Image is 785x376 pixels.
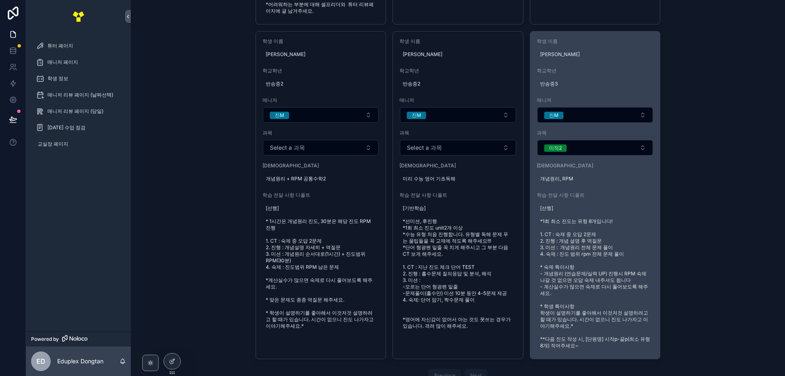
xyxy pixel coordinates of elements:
a: 튜터 페이지 [31,38,126,53]
button: Select Button [263,107,379,123]
div: 미적2 [549,144,562,152]
a: 매니저 리뷰 페이지 (날짜선택) [31,88,126,102]
span: Powered by [31,336,59,342]
button: Select Button [400,140,516,155]
span: [선행] * 1시간은 개념원리 진도, 30분은 해당 진도 RPM 진행 1. CT : 숙제 중 오답 2문제 2. 진행 : 개념설명 자세히 + 역질문 3. 미션 : 개념원리 순서... [266,205,376,329]
span: 과목 [262,130,379,136]
span: [DEMOGRAPHIC_DATA] [399,162,516,169]
button: Select Button [263,140,379,155]
div: 진M [412,112,421,119]
span: 과목 [399,130,516,136]
span: 미리 수능 영어 기초독해 [403,176,513,182]
a: 매니저 리뷰 페이지 (당일) [31,104,126,119]
a: 학생 이름[PERSON_NAME]학교학년반송중3매니저Select Button과목Select Button[DEMOGRAPHIC_DATA]개념원리, RPM학습 전달 사항 디폴트[... [530,31,661,359]
span: 반송중3 [540,81,650,87]
span: 학교학년 [537,68,654,74]
div: scrollable content [26,33,131,162]
span: 학교학년 [399,68,516,74]
span: [DEMOGRAPHIC_DATA] [537,162,654,169]
span: 교실장 페이지 [38,141,68,147]
div: 진M [275,112,284,119]
span: 개념원리 + RPM 공통수학2 [266,176,376,182]
span: Select a 과목 [270,144,305,152]
span: [DATE] 수업 점검 [47,124,85,131]
span: 학습 전달 사항 디폴트 [399,192,516,198]
a: 매니저 페이지 [31,55,126,70]
span: 반송중2 [266,81,376,87]
span: [PERSON_NAME] [403,51,513,58]
a: 교실장 페이지 [31,137,126,151]
span: [선행] *1회 최소 진도는 유형 8개입니다! 1. CT : 숙제 중 오답 2문제 2. 진행 : 개념 설명 후 역질문 3. 미션 : 개념원리 전체 문제 풀이 4. 숙제 : 진... [540,205,650,349]
button: Select Button [537,140,653,155]
span: 튜터 페이지 [47,43,73,49]
span: [PERSON_NAME] [540,51,650,58]
span: ED [36,356,45,366]
span: [PERSON_NAME] [266,51,376,58]
button: Select Button [400,107,516,123]
span: 매니저 [262,97,379,104]
div: 진M [549,112,558,119]
span: 과목 [537,130,654,136]
span: 반송중2 [403,81,513,87]
span: [기반학습] *선미션, 후진행 *1회 최소 진도 unit2개 이상 *수능 유형 처음 진행합니다. 유형별 독해 문제 푸는 꿀팁들을 꼭 교재에 적도록 해주세요!!! *단어 형광펜... [403,205,513,329]
a: 학생 이름[PERSON_NAME]학교학년반송중2매니저Select Button과목Select Button[DEMOGRAPHIC_DATA]개념원리 + RPM 공통수학2학습 전달 ... [256,31,386,359]
span: 매니저 [399,97,516,104]
a: Powered by [26,331,131,347]
img: App logo [72,10,85,23]
span: [DEMOGRAPHIC_DATA] [262,162,379,169]
p: Eduplex Dongtan [57,357,103,365]
span: 학습 전달 사항 디폴트 [262,192,379,198]
a: 학생 정보 [31,71,126,86]
span: 학생 이름 [537,38,654,45]
span: Select a 과목 [407,144,442,152]
span: 매니저 리뷰 페이지 (날짜선택) [47,92,113,98]
span: 학습 전달 사항 디폴트 [537,192,654,198]
span: 매니저 페이지 [47,59,78,65]
span: 학교학년 [262,68,379,74]
span: 개념원리, RPM [540,176,650,182]
a: [DATE] 수업 점검 [31,120,126,135]
a: 학생 이름[PERSON_NAME]학교학년반송중2매니저Select Button과목Select Button[DEMOGRAPHIC_DATA]미리 수능 영어 기초독해학습 전달 사항 ... [392,31,523,359]
button: Select Button [537,107,653,123]
span: 학생 정보 [47,75,68,82]
span: 학생 이름 [399,38,516,45]
span: 매니저 리뷰 페이지 (당일) [47,108,103,115]
span: 매니저 [537,97,654,104]
span: 학생 이름 [262,38,379,45]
